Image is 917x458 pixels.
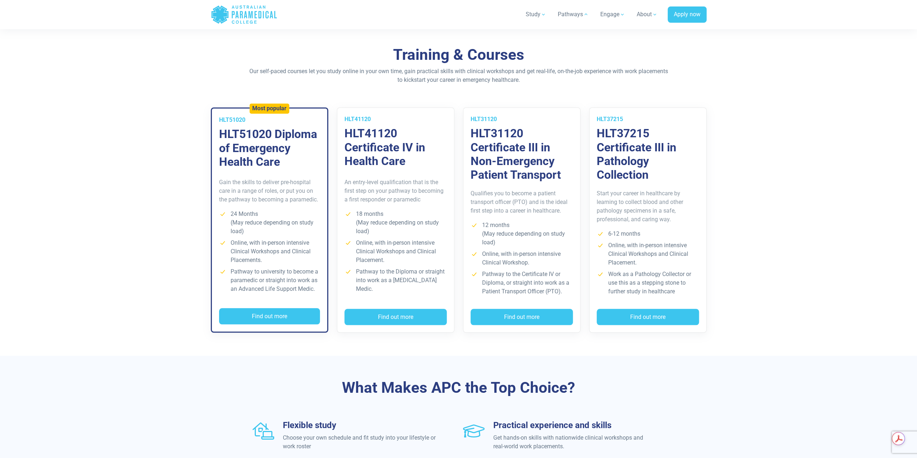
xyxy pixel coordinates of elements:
[493,420,647,431] h3: Practical experience and skills
[219,308,320,325] button: Find out more
[597,309,699,325] button: Find out more
[344,116,371,123] span: HLT41120
[471,250,573,267] li: Online, with in-person intensive Clinical Workshop.
[596,4,629,25] a: Engage
[344,309,447,325] button: Find out more
[248,46,669,64] h2: Training & Courses
[219,239,320,264] li: Online, with in-person intensive Clinical Workshops and Clinical Placements.
[597,126,699,182] h3: HLT37215 Certificate III in Pathology Collection
[597,116,623,123] span: HLT37215
[597,189,699,224] p: Start your career in healthcare by learning to collect blood and other pathology specimens in a s...
[597,270,699,296] li: Work as a Pathology Collector or use this as a stepping stone to further study in healthcare
[248,67,669,84] p: Our self-paced courses let you study online in your own time, gain practical skills with clinical...
[471,270,573,296] li: Pathway to the Certificate IV or Diploma, or straight into work as a Patient Transport Officer (P...
[589,107,707,333] a: HLT37215 HLT37215 Certificate III in Pathology Collection Start your career in healthcare by lear...
[463,107,580,333] a: HLT31120 HLT31120 Certificate III in Non-Emergency Patient Transport Qualifies you to become a pa...
[344,126,447,168] h3: HLT41120 Certificate IV in Health Care
[337,107,454,333] a: HLT41120 HLT41120 Certificate IV in Health Care An entry-level qualification that is the first st...
[283,420,437,431] h3: Flexible study
[344,267,447,293] li: Pathway to the Diploma or straight into work as a [MEDICAL_DATA] Medic.
[252,105,286,112] h5: Most popular
[219,178,320,204] p: Gain the skills to deliver pre-hospital care in a range of roles, or put you on the pathway to be...
[471,309,573,325] button: Find out more
[344,210,447,236] li: 18 months (May reduce depending on study load)
[553,4,593,25] a: Pathways
[597,241,699,267] li: Online, with in-person intensive Clinical Workshops and Clinical Placement.
[211,3,277,26] a: Australian Paramedical College
[219,267,320,293] li: Pathway to university to become a paramedic or straight into work as an Advanced Life Support Medic.
[471,126,573,182] h3: HLT31120 Certificate III in Non-Emergency Patient Transport
[219,210,320,236] li: 24 Months (May reduce depending on study load)
[493,433,647,451] p: Get hands-on skills with nationwide clinical workshops and real-world work placements.
[471,116,497,123] span: HLT31120
[632,4,662,25] a: About
[597,230,699,238] li: 6-12 months
[219,127,320,169] h3: HLT51020 Diploma of Emergency Health Care
[668,6,707,23] a: Apply now
[344,239,447,264] li: Online, with in-person intensive Clinical Workshops and Clinical Placement.
[211,107,328,333] a: Most popular HLT51020 HLT51020 Diploma of Emergency Health Care Gain the skills to deliver pre-ho...
[471,189,573,215] p: Qualifies you to become a patient transport officer (PTO) and is the ideal first step into a care...
[471,221,573,247] li: 12 months (May reduce depending on study load)
[283,433,437,451] p: Choose your own schedule and fit study into your lifestyle or work roster
[248,379,669,397] h3: What Makes APC the Top Choice?
[521,4,551,25] a: Study
[219,116,245,123] span: HLT51020
[344,178,447,204] p: An entry-level qualification that is the first step on your pathway to becoming a first responder...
